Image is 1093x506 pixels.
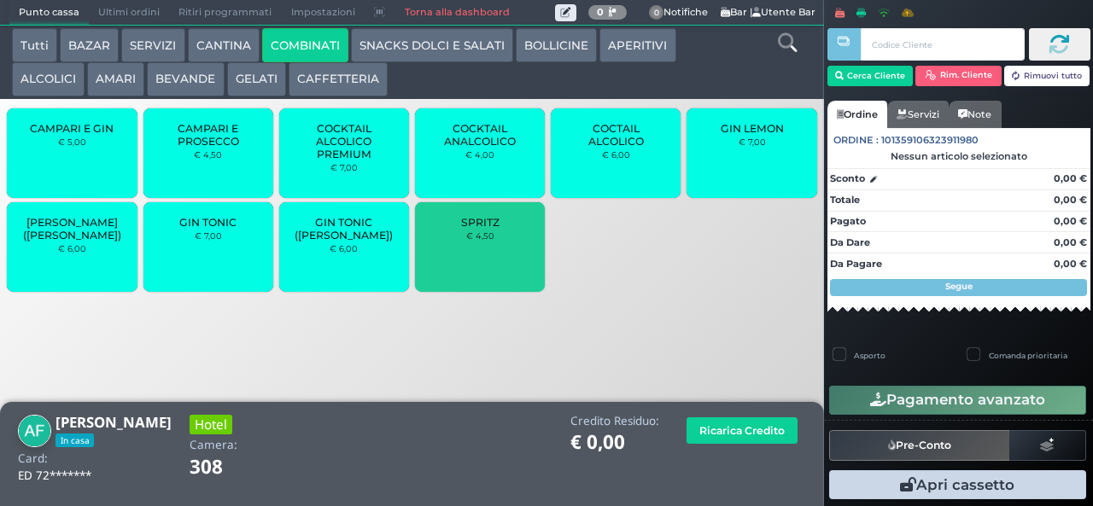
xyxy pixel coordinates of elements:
h4: Camera: [190,439,237,451]
button: GELATI [227,62,286,96]
button: Apri cassetto [829,470,1086,499]
img: Angela Federico [18,415,51,448]
small: € 4,00 [465,149,494,160]
button: BAZAR [60,28,119,62]
button: Rimuovi tutto [1004,66,1090,86]
button: BOLLICINE [516,28,597,62]
button: Tutti [12,28,57,62]
strong: 0,00 € [1054,194,1087,206]
strong: Totale [830,194,860,206]
div: Nessun articolo selezionato [827,150,1090,162]
small: € 6,00 [58,243,86,253]
span: In casa [56,433,94,447]
small: € 4,50 [466,230,494,241]
h3: Hotel [190,415,232,434]
button: ALCOLICI [12,62,85,96]
strong: Segue [945,281,973,292]
label: Asporto [854,350,886,361]
a: Ordine [827,101,887,128]
span: Ritiri programmati [169,1,281,25]
b: [PERSON_NAME] [56,412,172,432]
strong: Da Dare [830,236,870,248]
button: Pagamento avanzato [829,386,1086,415]
a: Torna alla dashboard [395,1,518,25]
h1: 308 [190,457,271,478]
small: € 5,00 [58,137,86,147]
button: APERITIVI [599,28,675,62]
strong: 0,00 € [1054,215,1087,227]
input: Codice Cliente [861,28,1024,61]
small: € 6,00 [602,149,630,160]
button: CAFFETTERIA [289,62,388,96]
small: € 7,00 [195,230,222,241]
a: Servizi [887,101,949,128]
button: Cerca Cliente [827,66,914,86]
strong: 0,00 € [1054,236,1087,248]
span: COCKTAIL ALCOLICO PREMIUM [294,122,395,160]
small: € 4,50 [194,149,222,160]
a: Note [949,101,1001,128]
span: Punto cassa [9,1,89,25]
h1: € 0,00 [570,432,659,453]
span: GIN LEMON [721,122,784,135]
button: SERVIZI [121,28,184,62]
span: COCTAIL ALCOLICO [565,122,667,148]
span: GIN TONIC ([PERSON_NAME]) [294,216,395,241]
h4: Credito Residuo: [570,415,659,427]
span: CAMPARI E PROSECCO [157,122,259,148]
button: Ricarica Credito [687,417,798,444]
strong: Da Pagare [830,258,882,270]
span: SPRITZ [461,216,500,229]
span: CAMPARI E GIN [30,122,114,135]
button: BEVANDE [147,62,224,96]
span: GIN TONIC [179,216,237,229]
h4: Card: [18,452,48,465]
span: Ultimi ordini [89,1,169,25]
span: [PERSON_NAME] ([PERSON_NAME]) [21,216,123,241]
button: COMBINATI [262,28,348,62]
b: 0 [597,6,604,18]
small: € 6,00 [330,243,358,253]
button: AMARI [87,62,144,96]
strong: Sconto [830,172,865,186]
strong: 0,00 € [1054,172,1087,184]
strong: 0,00 € [1054,258,1087,270]
span: COCKTAIL ANALCOLICO [430,122,531,148]
label: Comanda prioritaria [989,350,1067,361]
strong: Pagato [830,215,866,227]
span: 101359106323911980 [881,133,979,148]
button: SNACKS DOLCI E SALATI [351,28,513,62]
span: Ordine : [833,133,879,148]
button: Rim. Cliente [915,66,1002,86]
button: Pre-Conto [829,430,1010,461]
button: CANTINA [188,28,260,62]
small: € 7,00 [330,162,358,172]
span: Impostazioni [282,1,365,25]
small: € 7,00 [739,137,766,147]
span: 0 [649,5,664,20]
